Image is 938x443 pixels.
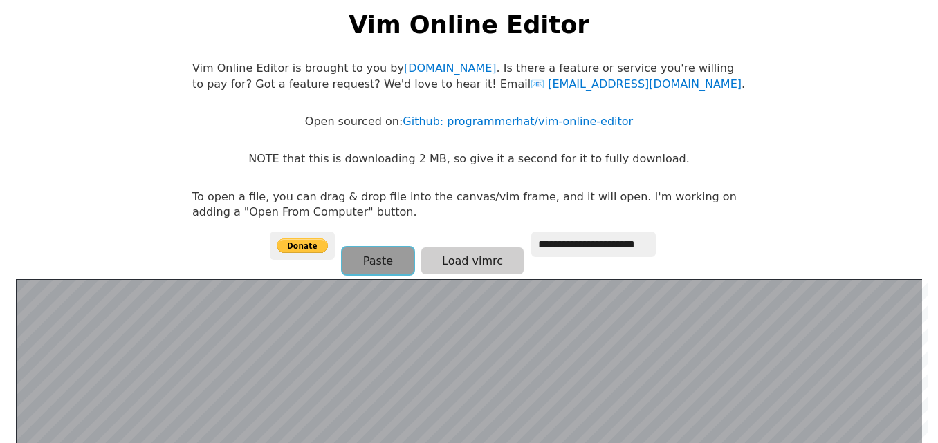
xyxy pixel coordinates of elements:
[421,247,524,274] button: Load vimrc
[192,189,746,220] p: To open a file, you can drag & drop file into the canvas/vim frame, and it will open. I'm working...
[404,62,497,75] a: [DOMAIN_NAME]
[349,8,589,41] h1: Vim Online Editor
[403,115,633,128] a: Github: programmerhat/vim-online-editor
[248,151,689,167] p: NOTE that this is downloading 2 MB, so give it a second for it to fully download.
[531,77,742,91] a: [EMAIL_ADDRESS][DOMAIN_NAME]
[342,247,414,274] button: Paste
[192,61,746,92] p: Vim Online Editor is brought to you by . Is there a feature or service you're willing to pay for?...
[305,114,633,129] p: Open sourced on:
